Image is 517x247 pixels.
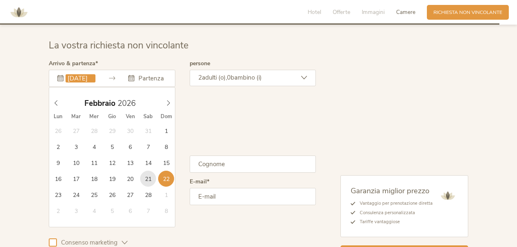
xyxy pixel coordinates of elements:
[157,114,175,119] span: Dom
[122,123,138,139] span: Gennaio 30, 2026
[57,238,122,247] span: Consenso marketing
[86,123,102,139] span: Gennaio 28, 2026
[104,155,120,171] span: Febbraio 12, 2026
[50,139,66,155] span: Febbraio 2, 2026
[50,171,66,187] span: Febbraio 16, 2026
[86,187,102,203] span: Febbraio 25, 2026
[50,155,66,171] span: Febbraio 9, 2026
[116,98,143,109] input: Year
[438,185,458,206] img: AMONTI & LUNARIS Wellnessresort
[158,171,174,187] span: Febbraio 22, 2026
[190,179,209,185] label: E-mail
[86,203,102,219] span: Marzo 4, 2026
[49,61,98,66] label: Arrivo & partenza
[190,61,210,66] label: persone
[333,8,350,16] span: Offerte
[68,123,84,139] span: Gennaio 27, 2026
[140,203,156,219] span: Marzo 7, 2026
[122,203,138,219] span: Marzo 6, 2026
[190,156,316,173] input: Cognome
[104,203,120,219] span: Marzo 5, 2026
[308,8,321,16] span: Hotel
[396,8,415,16] span: Camere
[190,188,316,205] input: E-mail
[84,100,116,107] span: Febbraio
[49,39,188,52] span: La vostra richiesta non vincolante
[158,187,174,203] span: Marzo 1, 2026
[50,203,66,219] span: Marzo 2, 2026
[122,187,138,203] span: Febbraio 27, 2026
[158,155,174,171] span: Febbraio 15, 2026
[140,123,156,139] span: Gennaio 31, 2026
[86,171,102,187] span: Febbraio 18, 2026
[198,73,202,82] span: 2
[7,10,31,14] a: AMONTI & LUNARIS Wellnessresort
[85,114,103,119] span: Mer
[355,208,433,217] li: Consulenza personalizzata
[351,185,429,196] span: Garanzia miglior prezzo
[158,139,174,155] span: Febbraio 8, 2026
[68,203,84,219] span: Marzo 3, 2026
[104,187,120,203] span: Febbraio 26, 2026
[68,155,84,171] span: Febbraio 10, 2026
[86,155,102,171] span: Febbraio 11, 2026
[104,123,120,139] span: Gennaio 29, 2026
[103,114,121,119] span: Gio
[66,74,95,82] input: Arrivo
[362,8,385,16] span: Immagini
[86,139,102,155] span: Febbraio 4, 2026
[227,73,231,82] span: 0
[122,139,138,155] span: Febbraio 6, 2026
[50,123,66,139] span: Gennaio 26, 2026
[68,187,84,203] span: Febbraio 24, 2026
[50,187,66,203] span: Febbraio 23, 2026
[140,155,156,171] span: Febbraio 14, 2026
[136,74,166,82] input: Partenza
[231,73,262,82] span: bambino (i)
[355,217,433,226] li: Tariffe vantaggiose
[433,9,502,16] span: Richiesta non vincolante
[140,171,156,187] span: Febbraio 21, 2026
[104,139,120,155] span: Febbraio 5, 2026
[68,139,84,155] span: Febbraio 3, 2026
[140,187,156,203] span: Febbraio 28, 2026
[122,171,138,187] span: Febbraio 20, 2026
[122,155,138,171] span: Febbraio 13, 2026
[140,139,156,155] span: Febbraio 7, 2026
[202,73,227,82] span: adulti (o),
[49,114,67,119] span: Lun
[158,123,174,139] span: Febbraio 1, 2026
[104,171,120,187] span: Febbraio 19, 2026
[139,114,157,119] span: Sab
[355,199,433,208] li: Vantaggio per prenotazione diretta
[67,114,85,119] span: Mar
[158,203,174,219] span: Marzo 8, 2026
[121,114,139,119] span: Ven
[68,171,84,187] span: Febbraio 17, 2026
